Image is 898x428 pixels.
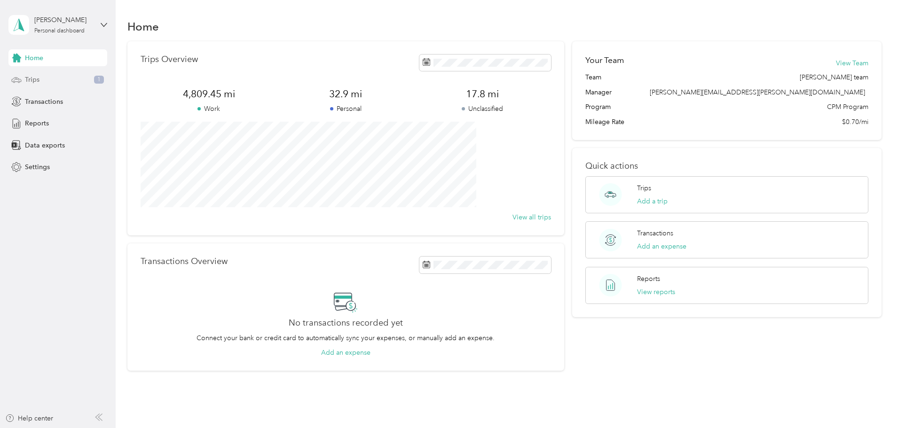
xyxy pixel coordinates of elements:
[585,72,601,82] span: Team
[637,287,675,297] button: View reports
[845,375,898,428] iframe: Everlance-gr Chat Button Frame
[25,75,39,85] span: Trips
[127,22,159,31] h1: Home
[585,87,612,97] span: Manager
[277,87,414,101] span: 32.9 mi
[414,87,551,101] span: 17.8 mi
[414,104,551,114] p: Unclassified
[800,72,868,82] span: [PERSON_NAME] team
[25,97,63,107] span: Transactions
[637,183,651,193] p: Trips
[585,102,611,112] span: Program
[197,333,495,343] p: Connect your bank or credit card to automatically sync your expenses, or manually add an expense.
[637,274,660,284] p: Reports
[25,162,50,172] span: Settings
[34,28,85,34] div: Personal dashboard
[585,161,868,171] p: Quick actions
[141,87,277,101] span: 4,809.45 mi
[34,15,93,25] div: [PERSON_NAME]
[512,212,551,222] button: View all trips
[25,140,65,150] span: Data exports
[637,228,673,238] p: Transactions
[5,413,53,423] button: Help center
[141,54,198,64] p: Trips Overview
[637,196,668,206] button: Add a trip
[321,348,370,358] button: Add an expense
[836,58,868,68] button: View Team
[141,257,228,266] p: Transactions Overview
[842,117,868,127] span: $0.70/mi
[289,318,403,328] h2: No transactions recorded yet
[141,104,277,114] p: Work
[585,54,624,66] h2: Your Team
[637,241,686,251] button: Add an expense
[827,102,868,112] span: CPM Program
[94,76,104,84] span: 1
[25,118,49,128] span: Reports
[650,88,865,96] span: [PERSON_NAME][EMAIL_ADDRESS][PERSON_NAME][DOMAIN_NAME]
[585,117,624,127] span: Mileage Rate
[277,104,414,114] p: Personal
[25,53,43,63] span: Home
